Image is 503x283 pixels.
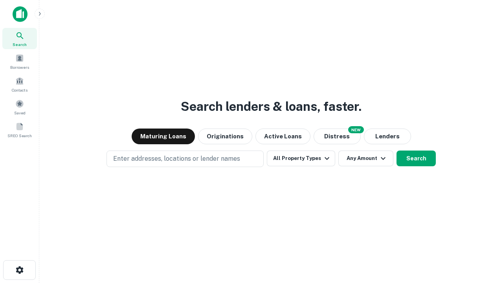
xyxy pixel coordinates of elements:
[314,129,361,144] button: Search distressed loans with lien and other non-mortgage details.
[13,41,27,48] span: Search
[255,129,310,144] button: Active Loans
[397,151,436,166] button: Search
[198,129,252,144] button: Originations
[364,129,411,144] button: Lenders
[10,64,29,70] span: Borrowers
[2,96,37,118] a: Saved
[12,87,28,93] span: Contacts
[2,74,37,95] a: Contacts
[338,151,393,166] button: Any Amount
[132,129,195,144] button: Maturing Loans
[267,151,335,166] button: All Property Types
[113,154,240,164] p: Enter addresses, locations or lender names
[106,151,264,167] button: Enter addresses, locations or lender names
[2,28,37,49] a: Search
[14,110,26,116] span: Saved
[7,132,32,139] span: SREO Search
[348,126,364,133] div: NEW
[464,220,503,258] iframe: Chat Widget
[2,119,37,140] a: SREO Search
[181,97,362,116] h3: Search lenders & loans, faster.
[2,51,37,72] a: Borrowers
[13,6,28,22] img: capitalize-icon.png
